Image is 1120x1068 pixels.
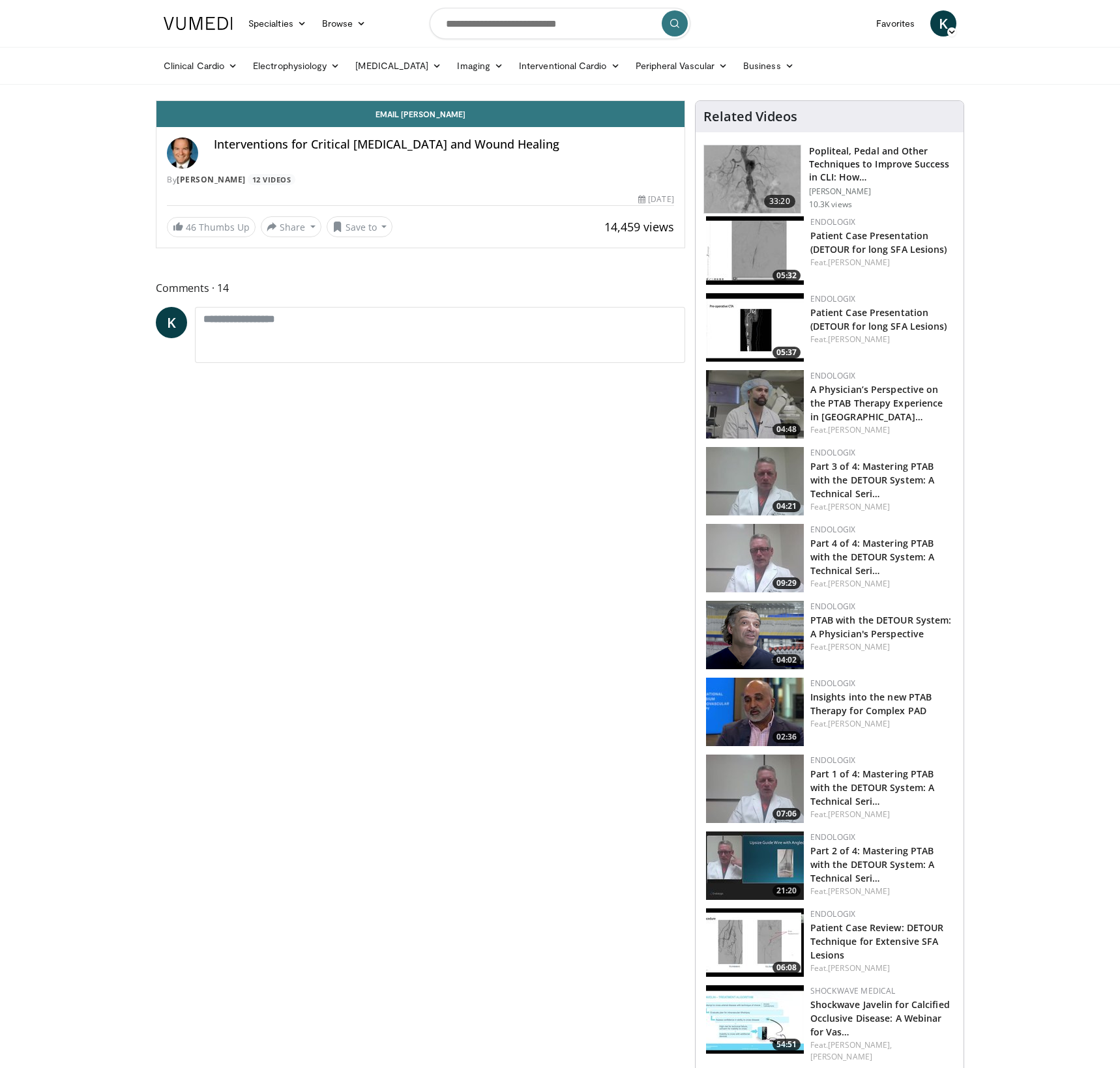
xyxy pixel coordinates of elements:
a: Interventional Cardio [511,53,628,79]
div: Feat. [810,424,953,436]
a: A Physician’s Perspective on the PTAB Therapy Experience in [GEOGRAPHIC_DATA]… [810,383,943,423]
a: [PERSON_NAME] [828,718,890,729]
button: Save to [327,216,393,237]
a: Endologix [810,293,856,304]
img: cc3c7460-e6bb-4890-81f6-7130cc1bdeb5.150x105_q85_crop-smart_upscale.jpg [706,370,804,439]
a: 21:20 [706,831,804,900]
p: 10.3K views [809,199,852,210]
img: a3e031ae-be2e-46e3-af74-2156481deb99.150x105_q85_crop-smart_upscale.jpg [706,293,804,362]
a: 07:06 [706,755,804,823]
a: Shockwave Javelin for Calcified Occlusive Disease: A Webinar for Vas… [810,998,950,1038]
div: Feat. [810,578,953,590]
a: Browse [314,10,374,36]
span: 14,459 views [604,219,674,235]
a: 06:08 [706,908,804,977]
a: Favorites [868,10,922,36]
a: 02:36 [706,678,804,746]
a: [PERSON_NAME] [828,962,890,974]
div: Feat. [810,334,953,345]
span: 04:02 [773,654,801,666]
a: Clinical Cardio [156,53,245,79]
a: Electrophysiology [245,53,347,79]
span: 04:48 [773,424,801,435]
a: Endologix [810,370,856,381]
span: 06:08 [773,962,801,974]
span: 46 [186,221,196,233]
span: 21:20 [773,885,801,897]
a: Endologix [810,601,856,612]
a: Part 1 of 4: Mastering PTAB with the DETOUR System: A Technical Seri… [810,768,935,807]
a: Specialties [241,10,314,36]
a: [PERSON_NAME] [828,578,890,589]
a: Endologix [810,524,856,535]
a: [PERSON_NAME] [810,1051,872,1062]
div: Feat. [810,257,953,268]
a: Shockwave Medical [810,985,896,996]
a: Patient Case Presentation (DETOUR for long SFA Lesions) [810,306,947,332]
span: 33:20 [764,195,795,208]
span: Comments 14 [156,280,685,296]
a: 33:20 Popliteal, Pedal and Other Techniques to Improve Success in CLI: How… [PERSON_NAME] 10.3K v... [703,145,956,214]
img: 89fc5641-71dc-4e82-b24e-39db20c25ff5.150x105_q85_crop-smart_upscale.jpg [706,985,804,1054]
h4: Interventions for Critical [MEDICAL_DATA] and Wound Healing [214,137,674,152]
a: Imaging [449,53,511,79]
div: [DATE] [638,194,673,205]
span: 04:21 [773,500,801,512]
div: Feat. [810,501,953,513]
img: 38a6713b-8f91-4441-95cd-eca4fd8431fd.150x105_q85_crop-smart_upscale.jpg [706,678,804,746]
a: [PERSON_NAME] [828,809,890,820]
a: 04:02 [706,601,804,669]
img: 1a700394-5d0f-4605-b1ae-2777bdf84847.150x105_q85_crop-smart_upscale.jpg [706,447,804,515]
span: 09:29 [773,577,801,589]
a: Peripheral Vascular [628,53,735,79]
h4: Related Videos [703,109,797,124]
div: Feat. [810,641,953,653]
a: Endologix [810,908,856,919]
a: Insights into the new PTAB Therapy for Complex PAD [810,691,932,717]
a: [PERSON_NAME] [828,257,890,268]
a: Email [PERSON_NAME] [156,101,685,127]
a: 04:21 [706,447,804,515]
a: 05:37 [706,293,804,362]
span: 05:32 [773,270,801,281]
a: [PERSON_NAME], [828,1039,892,1050]
a: K [930,10,956,36]
a: Part 3 of 4: Mastering PTAB with the DETOUR System: A Technical Seri… [810,460,935,500]
input: Search topics, interventions [430,8,690,39]
img: VuMedi Logo [164,17,233,30]
a: 46 Thumbs Up [167,217,256,237]
a: [PERSON_NAME] [828,424,890,435]
a: [PERSON_NAME] [828,886,890,897]
a: [PERSON_NAME] [177,174,246,185]
div: Feat. [810,718,953,730]
div: By [167,174,674,186]
span: 02:36 [773,731,801,743]
a: Endologix [810,216,856,227]
a: Patient Case Review: DETOUR Technique for Extensive SFA Lesions [810,921,944,961]
img: 212727b6-5f65-4615-8680-d0e4d57e9e53.png.150x105_q85_crop-smart_upscale.png [706,601,804,669]
a: Patient Case Presentation (DETOUR for long SFA Lesions) [810,229,947,255]
a: Endologix [810,755,856,766]
div: Feat. [810,886,953,897]
div: Feat. [810,809,953,820]
a: [MEDICAL_DATA] [347,53,449,79]
a: 54:51 [706,985,804,1054]
button: Share [261,216,321,237]
a: Endologix [810,678,856,689]
span: 54:51 [773,1039,801,1050]
a: 12 Videos [248,174,295,185]
a: 05:32 [706,216,804,285]
img: fd26f208-4351-40ca-a9fd-c4aae31c80a0.150x105_q85_crop-smart_upscale.jpg [706,831,804,900]
a: Part 2 of 4: Mastering PTAB with the DETOUR System: A Technical Seri… [810,844,935,884]
img: Avatar [167,137,198,169]
img: 30db9be9-be42-45fe-b9d5-91dcfcd1dc4f.150x105_q85_crop-smart_upscale.jpg [706,908,804,977]
a: [PERSON_NAME] [828,641,890,652]
a: Part 4 of 4: Mastering PTAB with the DETOUR System: A Technical Seri… [810,537,935,577]
a: [PERSON_NAME] [828,334,890,345]
a: [PERSON_NAME] [828,501,890,512]
h3: Popliteal, Pedal and Other Techniques to Improve Success in CLI: How… [809,145,956,184]
a: PTAB with the DETOUR System: A Physician's Perspective [810,614,952,640]
img: a89e7913-d609-46ba-9c11-7c5a81a31aa2.150x105_q85_crop-smart_upscale.jpg [706,524,804,592]
a: K [156,307,187,338]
